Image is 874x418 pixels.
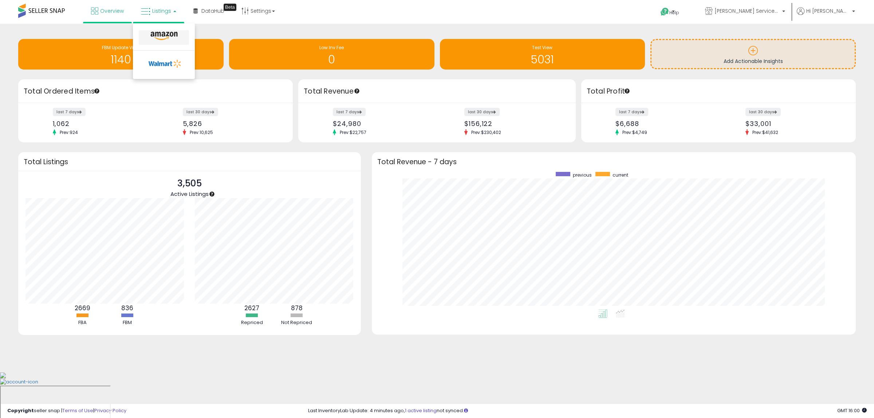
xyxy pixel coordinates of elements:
[745,120,843,127] div: $33,001
[724,58,783,65] span: Add Actionable Insights
[532,44,552,51] span: Test View
[806,7,850,15] span: Hi [PERSON_NAME]
[121,304,133,312] b: 836
[749,129,782,135] span: Prev: $41,632
[183,108,218,116] label: last 30 days
[53,108,86,116] label: last 7 days
[275,319,319,326] div: Not Repriced
[333,120,432,127] div: $24,980
[291,304,303,312] b: 878
[244,304,259,312] b: 2627
[170,190,209,198] span: Active Listings
[186,129,217,135] span: Prev: 10,625
[651,40,855,68] a: Add Actionable Insights
[224,4,236,11] div: Tooltip anchor
[468,129,505,135] span: Prev: $230,402
[797,7,855,24] a: Hi [PERSON_NAME]
[18,39,224,70] a: FBM Update View 1140
[24,86,287,96] h3: Total Ordered Items
[464,108,500,116] label: last 30 days
[24,159,355,165] h3: Total Listings
[333,108,366,116] label: last 7 days
[170,177,209,190] p: 3,505
[230,319,274,326] div: Repriced
[464,120,563,127] div: $156,122
[444,54,642,66] h1: 5031
[660,7,669,16] i: Get Help
[105,319,149,326] div: FBM
[440,39,645,70] a: Test View 5031
[100,7,124,15] span: Overview
[319,44,344,51] span: Low Inv Fee
[377,159,850,165] h3: Total Revenue - 7 days
[619,129,651,135] span: Prev: $4,749
[233,54,431,66] h1: 0
[587,86,850,96] h3: Total Profit
[229,39,434,70] a: Low Inv Fee 0
[624,88,630,94] div: Tooltip anchor
[183,120,280,127] div: 5,826
[714,7,780,15] span: [PERSON_NAME] Services LLC
[60,319,104,326] div: FBA
[615,120,713,127] div: $6,688
[75,304,90,312] b: 2669
[102,44,139,51] span: FBM Update View
[573,172,592,178] span: previous
[152,7,171,15] span: Listings
[613,172,628,178] span: current
[655,2,693,24] a: Help
[336,129,370,135] span: Prev: $22,757
[354,88,360,94] div: Tooltip anchor
[56,129,82,135] span: Prev: 924
[201,7,224,15] span: DataHub
[53,120,150,127] div: 1,062
[615,108,648,116] label: last 7 days
[209,191,215,197] div: Tooltip anchor
[94,88,100,94] div: Tooltip anchor
[745,108,781,116] label: last 30 days
[669,9,679,16] span: Help
[22,54,220,66] h1: 1140
[304,86,570,96] h3: Total Revenue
